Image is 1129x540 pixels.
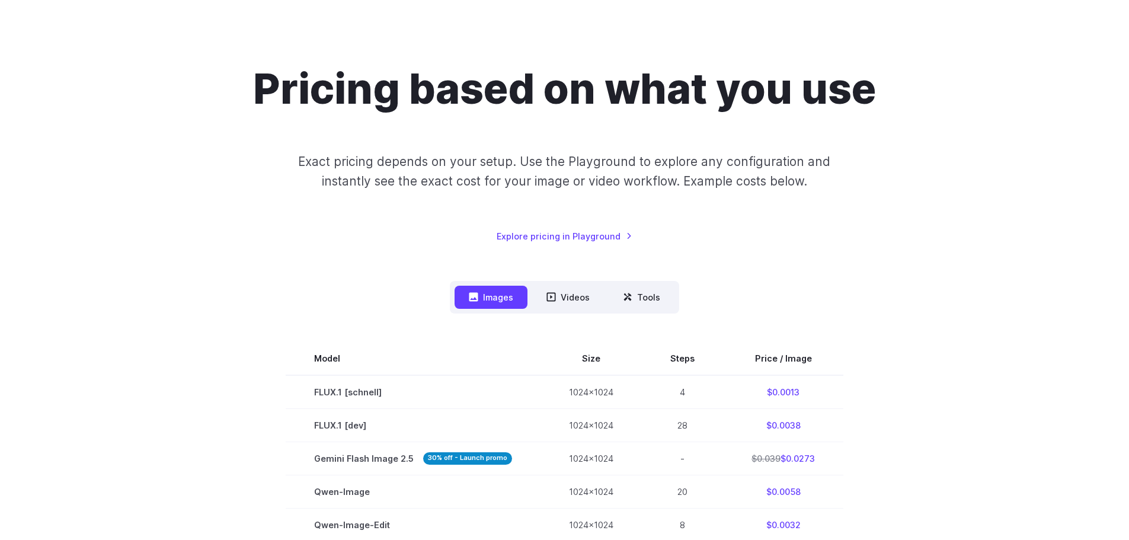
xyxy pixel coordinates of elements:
[723,408,843,442] td: $0.0038
[286,375,540,409] td: FLUX.1 [schnell]
[253,64,876,114] h1: Pricing based on what you use
[286,408,540,442] td: FLUX.1 [dev]
[609,286,674,309] button: Tools
[751,453,781,464] s: $0.039
[642,342,723,375] th: Steps
[723,375,843,409] td: $0.0013
[540,475,642,508] td: 1024x1024
[455,286,527,309] button: Images
[642,408,723,442] td: 28
[723,342,843,375] th: Price / Image
[540,342,642,375] th: Size
[286,475,540,508] td: Qwen-Image
[723,475,843,508] td: $0.0058
[276,152,853,191] p: Exact pricing depends on your setup. Use the Playground to explore any configuration and instantl...
[540,442,642,475] td: 1024x1024
[642,475,723,508] td: 20
[423,452,512,465] strong: 30% off - Launch promo
[314,452,512,465] span: Gemini Flash Image 2.5
[723,442,843,475] td: $0.0273
[532,286,604,309] button: Videos
[286,342,540,375] th: Model
[540,375,642,409] td: 1024x1024
[540,408,642,442] td: 1024x1024
[642,375,723,409] td: 4
[642,442,723,475] td: -
[497,229,632,243] a: Explore pricing in Playground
